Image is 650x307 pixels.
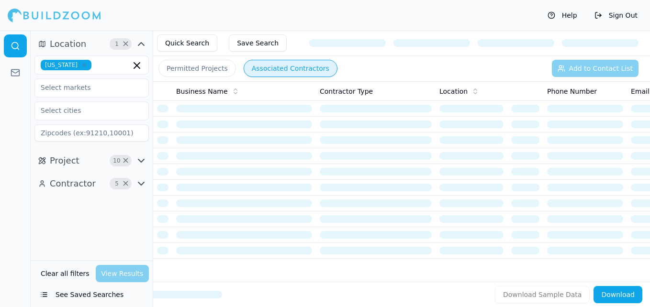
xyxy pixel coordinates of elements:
[158,60,236,77] button: Permitted Projects
[112,39,122,49] span: 1
[35,79,136,96] input: Select markets
[112,156,122,165] span: 10
[34,36,149,52] button: Location1Clear Location filters
[590,8,642,23] button: Sign Out
[34,176,149,191] button: Contractor5Clear Contractor filters
[38,265,92,282] button: Clear all filters
[122,158,129,163] span: Clear Project filters
[594,286,642,303] button: Download
[631,87,650,96] span: Email
[543,8,582,23] button: Help
[157,34,217,52] button: Quick Search
[50,154,79,167] span: Project
[112,179,122,188] span: 5
[176,87,228,96] span: Business Name
[41,60,91,70] span: [US_STATE]
[34,286,149,303] button: See Saved Searches
[34,124,149,142] input: Zipcodes (ex:91210,10001)
[122,42,129,46] span: Clear Location filters
[244,60,337,77] button: Associated Contractors
[34,153,149,168] button: Project10Clear Project filters
[439,87,468,96] span: Location
[50,37,86,51] span: Location
[320,87,373,96] span: Contractor Type
[547,87,597,96] span: Phone Number
[50,177,96,190] span: Contractor
[122,181,129,186] span: Clear Contractor filters
[229,34,287,52] button: Save Search
[35,102,136,119] input: Select cities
